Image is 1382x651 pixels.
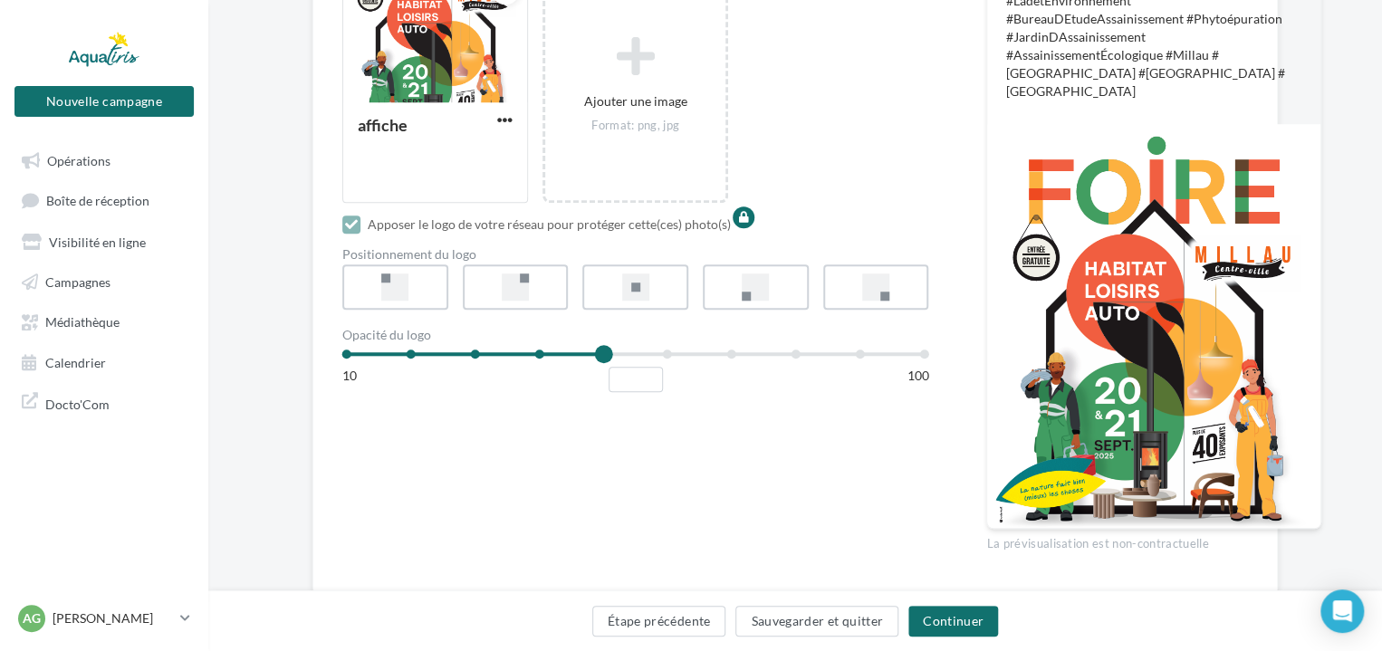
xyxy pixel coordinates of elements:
a: Médiathèque [11,304,197,337]
a: Visibilité en ligne [11,225,197,257]
span: Opérations [47,152,110,168]
div: Open Intercom Messenger [1320,589,1364,633]
a: Boîte de réception [11,183,197,216]
span: Boîte de réception [46,193,149,208]
a: AG [PERSON_NAME] [14,601,194,636]
div: 10 [342,367,357,385]
a: Calendrier [11,345,197,378]
a: Campagnes [11,264,197,297]
button: Nouvelle campagne [14,86,194,117]
button: Continuer [908,606,998,637]
div: La prévisualisation est non-contractuelle [986,529,1321,552]
p: [PERSON_NAME] [53,609,173,627]
span: Docto'Com [45,392,110,413]
span: Calendrier [45,354,106,369]
a: Docto'Com [11,385,197,420]
div: Apposer le logo de votre réseau pour protéger cette(ces) photo(s) [368,215,731,234]
div: 100 [907,367,928,385]
span: Visibilité en ligne [49,234,146,249]
div: affiche [358,115,408,135]
a: Opérations [11,143,197,176]
span: Médiathèque [45,314,120,330]
div: Positionnement du logo [342,248,928,261]
button: Étape précédente [592,606,726,637]
div: Opacité du logo [342,329,928,341]
span: AG [23,609,41,627]
span: Campagnes [45,273,110,289]
button: Sauvegarder et quitter [735,606,898,637]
